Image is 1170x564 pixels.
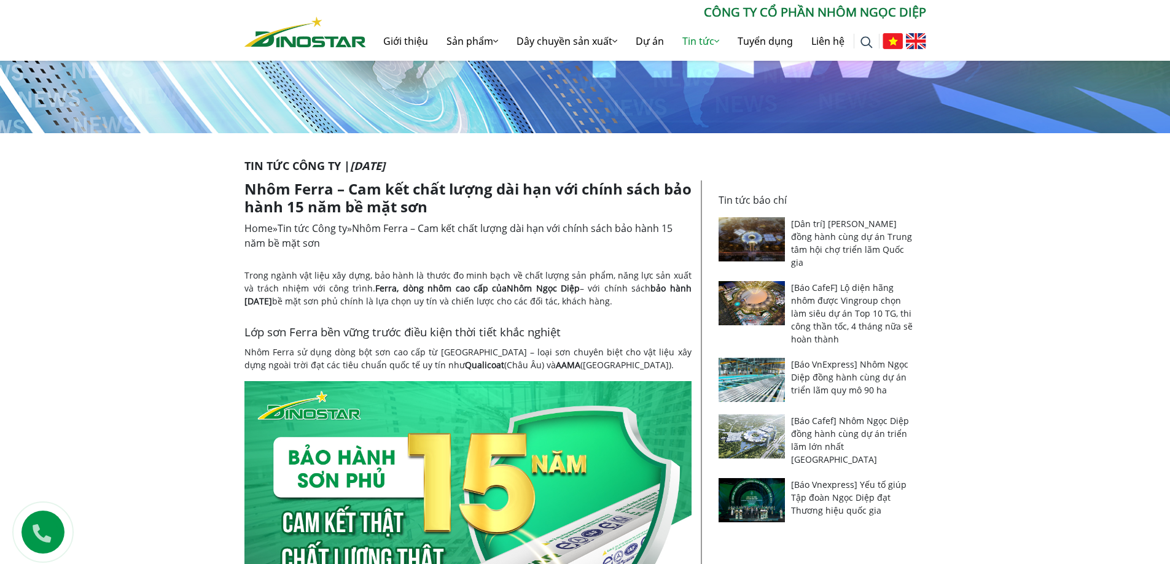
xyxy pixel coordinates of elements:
[244,346,692,371] p: Nhôm Ferra sử dụng dòng bột sơn cao cấp từ [GEOGRAPHIC_DATA] – loại sơn chuyên biệt cho vật liệu ...
[719,478,786,522] img: [Báo Vnexpress] Yếu tố giúp Tập đoàn Ngọc Diệp đạt Thương hiệu quốc gia
[719,281,786,325] img: [Báo CafeF] Lộ diện hãng nhôm được Vingroup chọn làm siêu dự án Top 10 TG, thi công thần tốc, 4 t...
[244,180,692,216] h1: Nhôm Ferra – Cam kết chất lượng dài hạn với chính sách bảo hành 15 năm bề mặt sơn
[244,17,366,47] img: Nhôm Dinostar
[791,358,908,396] a: [Báo VnExpress] Nhôm Ngọc Diệp đồng hành cùng dự án triển lãm quy mô 90 ha
[719,217,786,261] img: [Dân trí] Nhôm Ngọc Diệp đồng hành cùng dự án Trung tâm hội chợ triển lãm Quốc gia
[883,33,903,49] img: Tiếng Việt
[374,21,437,61] a: Giới thiệu
[860,36,873,48] img: search
[437,21,507,61] a: Sản phẩm
[366,3,926,21] p: CÔNG TY CỔ PHẦN NHÔM NGỌC DIỆP
[244,324,561,339] span: Lớp sơn Ferra bền vững trước điều kiện thời tiết khắc nghiệt
[791,415,909,465] a: [Báo Cafef] Nhôm Ngọc Diệp đồng hành cùng dự án triển lãm lớn nhất [GEOGRAPHIC_DATA]
[719,358,786,402] img: [Báo VnExpress] Nhôm Ngọc Diệp đồng hành cùng dự án triển lãm quy mô 90 ha
[350,158,385,173] i: [DATE]
[244,158,926,174] p: Tin tức Công ty |
[791,218,912,268] a: [Dân trí] [PERSON_NAME] đồng hành cùng dự án Trung tâm hội chợ triển lãm Quốc gia
[507,21,626,61] a: Dây chuyền sản xuất
[719,414,786,458] img: [Báo Cafef] Nhôm Ngọc Diệp đồng hành cùng dự án triển lãm lớn nhất Đông Nam Á
[244,222,673,250] span: Nhôm Ferra – Cam kết chất lượng dài hạn với chính sách bảo hành 15 năm bề mặt sơn
[244,269,692,307] p: Trong ngành vật liệu xây dựng, bảo hành là thước đo minh bạch về chất lượng sản phẩm, năng lực sả...
[375,282,580,294] strong: Ferra, dòng nhôm cao cấp của
[278,222,347,235] a: Tin tức Công ty
[791,282,913,345] a: [Báo CafeF] Lộ diện hãng nhôm được Vingroup chọn làm siêu dự án Top 10 TG, thi công thần tốc, 4 t...
[626,21,673,61] a: Dự án
[244,222,273,235] a: Home
[465,359,504,371] strong: Qualicoat
[507,282,580,294] a: Nhôm Ngọc Diệp
[673,21,728,61] a: Tin tức
[802,21,854,61] a: Liên hệ
[791,479,907,516] a: [Báo Vnexpress] Yếu tố giúp Tập đoàn Ngọc Diệp đạt Thương hiệu quốc gia
[906,33,926,49] img: English
[728,21,802,61] a: Tuyển dụng
[719,193,919,207] p: Tin tức báo chí
[244,282,692,307] strong: bảo hành [DATE]
[244,222,673,250] span: » »
[556,359,580,371] strong: AAMA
